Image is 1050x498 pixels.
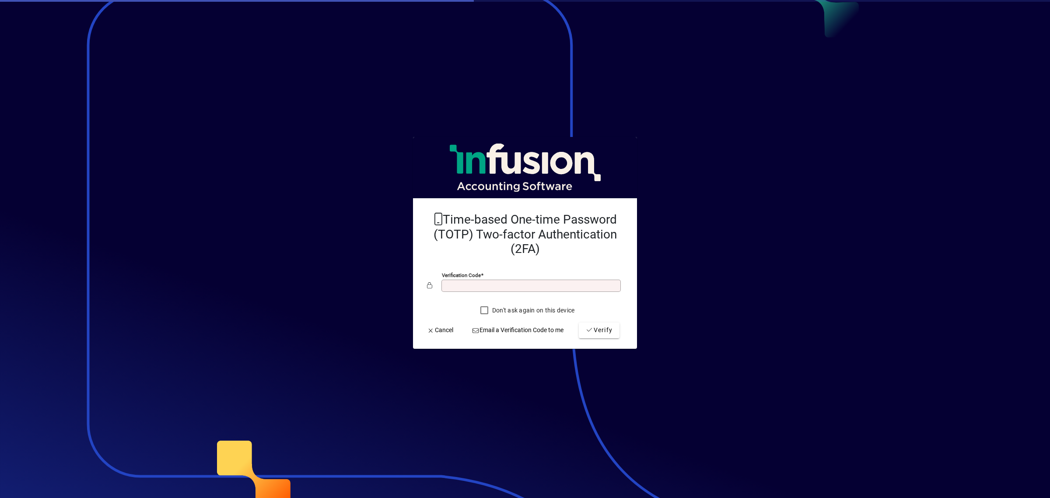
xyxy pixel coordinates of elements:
[442,272,481,278] mat-label: Verification code
[579,323,619,338] button: Verify
[423,323,457,338] button: Cancel
[427,326,453,335] span: Cancel
[427,212,623,256] h2: Time-based One-time Password (TOTP) Two-factor Authentication (2FA)
[472,326,564,335] span: Email a Verification Code to me
[586,326,612,335] span: Verify
[469,323,567,338] button: Email a Verification Code to me
[490,306,575,315] label: Don't ask again on this device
